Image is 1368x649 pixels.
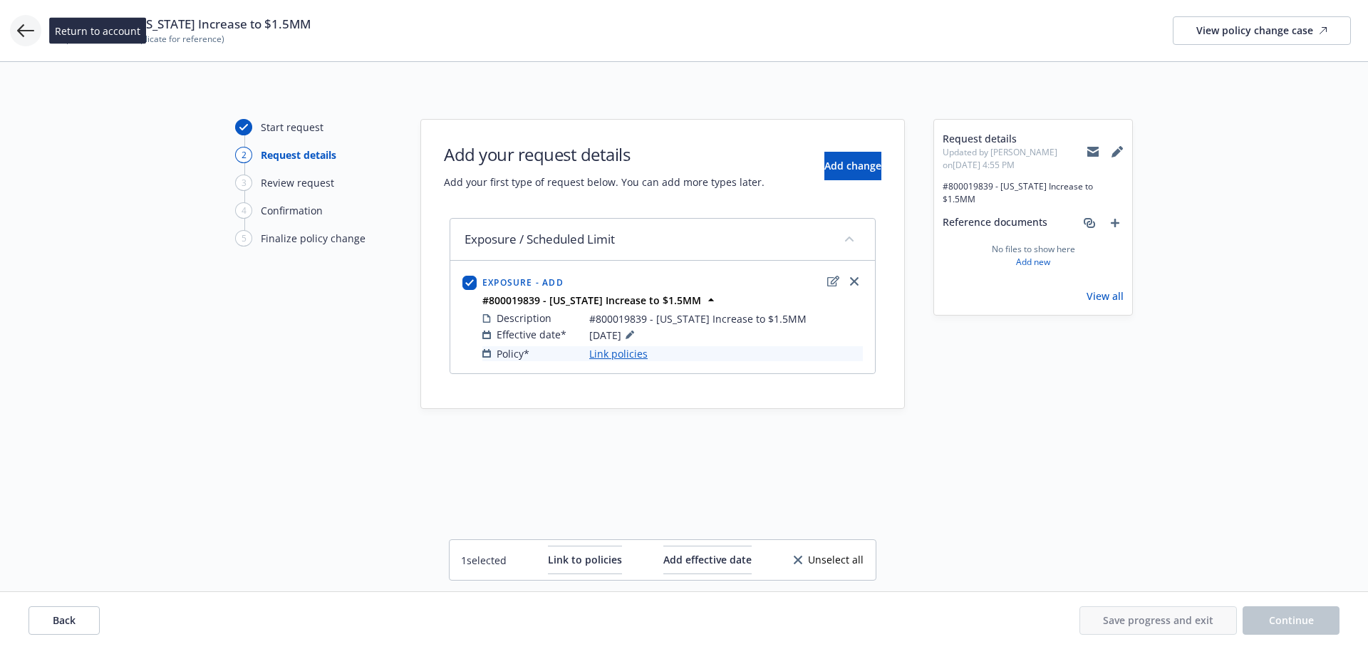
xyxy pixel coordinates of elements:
div: Start request [261,120,323,135]
span: Description [497,311,551,326]
span: Effective date* [497,327,566,342]
a: Add new [1016,256,1050,269]
button: Save progress and exit [1079,606,1237,635]
a: edit [824,273,841,290]
div: Finalize policy change [261,231,366,246]
span: Policy* [497,346,529,361]
button: Continue [1243,606,1339,635]
a: add [1107,214,1124,232]
span: #800019839 - [US_STATE] Increase to $1.5MM [589,311,807,326]
div: 5 [235,230,252,246]
a: View all [1087,289,1124,303]
span: Link to policies [548,553,622,566]
span: Back [53,613,76,627]
span: Exposure - Add [482,276,564,289]
span: Continue [1269,613,1314,627]
span: Add effective date [663,553,752,566]
span: Save progress and exit [1103,613,1213,627]
span: Add change [824,159,881,172]
span: [DATE] [589,326,638,343]
button: Link to policies [548,546,622,574]
span: Updated by [PERSON_NAME] on [DATE] 4:55 PM [943,146,1087,172]
button: Add change [824,152,881,180]
div: 3 [235,175,252,191]
button: collapse content [838,227,861,250]
span: Return to account [55,24,140,38]
div: Exposure / Scheduled Limitcollapse content [450,219,875,261]
span: #800019839 - [US_STATE] Increase to $1.5MM [943,180,1124,206]
span: Exposure / Scheduled Limit [465,231,615,248]
span: No files to show here [992,243,1075,256]
h1: Add your request details [444,142,765,166]
div: Request details [261,147,336,162]
button: Back [28,606,100,635]
span: People Center, Inc. (duplicate for reference) [51,33,311,46]
strong: #800019839 - [US_STATE] Increase to $1.5MM [482,294,701,307]
a: close [846,273,863,290]
button: Add effective date [663,546,752,574]
span: #800019839 - [US_STATE] Increase to $1.5MM [51,16,311,33]
span: Add your first type of request below. You can add more types later. [444,175,765,189]
div: 2 [235,147,252,163]
div: Confirmation [261,203,323,218]
span: Request details [943,131,1087,146]
span: Unselect all [808,555,864,565]
span: Reference documents [943,214,1047,232]
div: Review request [261,175,334,190]
button: Unselect all [793,546,864,574]
a: View policy change case [1173,16,1351,45]
a: associate [1081,214,1098,232]
div: View policy change case [1196,17,1327,44]
span: 1 selected [461,553,507,568]
a: Link policies [589,346,648,361]
div: 4 [235,202,252,219]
